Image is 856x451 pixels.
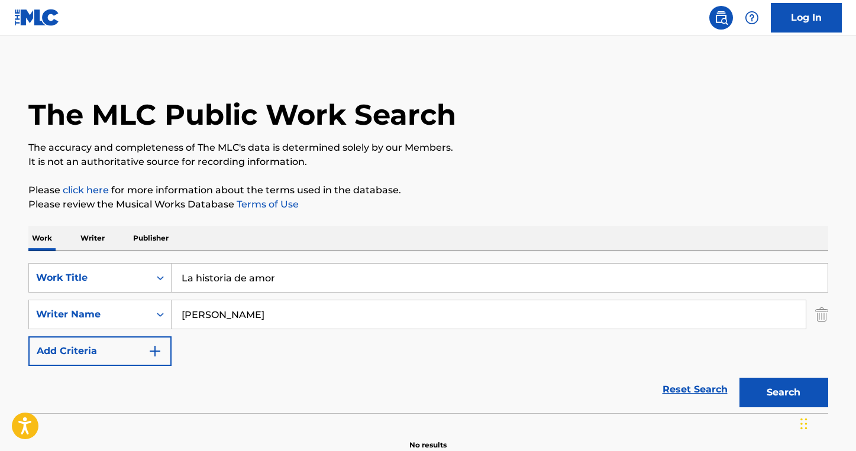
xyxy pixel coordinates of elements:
[36,307,143,322] div: Writer Name
[797,394,856,451] iframe: Chat Widget
[28,141,828,155] p: The accuracy and completeness of The MLC's data is determined solely by our Members.
[148,344,162,358] img: 9d2ae6d4665cec9f34b9.svg
[657,377,734,403] a: Reset Search
[771,3,842,33] a: Log In
[77,226,108,251] p: Writer
[28,226,56,251] p: Work
[800,406,807,442] div: Drag
[28,183,828,197] p: Please for more information about the terms used in the database.
[28,336,172,366] button: Add Criteria
[130,226,172,251] p: Publisher
[739,378,828,407] button: Search
[740,6,764,30] div: Help
[714,11,728,25] img: search
[709,6,733,30] a: Public Search
[63,184,109,196] a: click here
[745,11,759,25] img: help
[28,263,828,413] form: Search Form
[28,197,828,212] p: Please review the Musical Works Database
[815,300,828,329] img: Delete Criterion
[409,426,447,450] p: No results
[28,97,456,132] h1: The MLC Public Work Search
[234,199,299,210] a: Terms of Use
[36,271,143,285] div: Work Title
[28,155,828,169] p: It is not an authoritative source for recording information.
[14,9,60,26] img: MLC Logo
